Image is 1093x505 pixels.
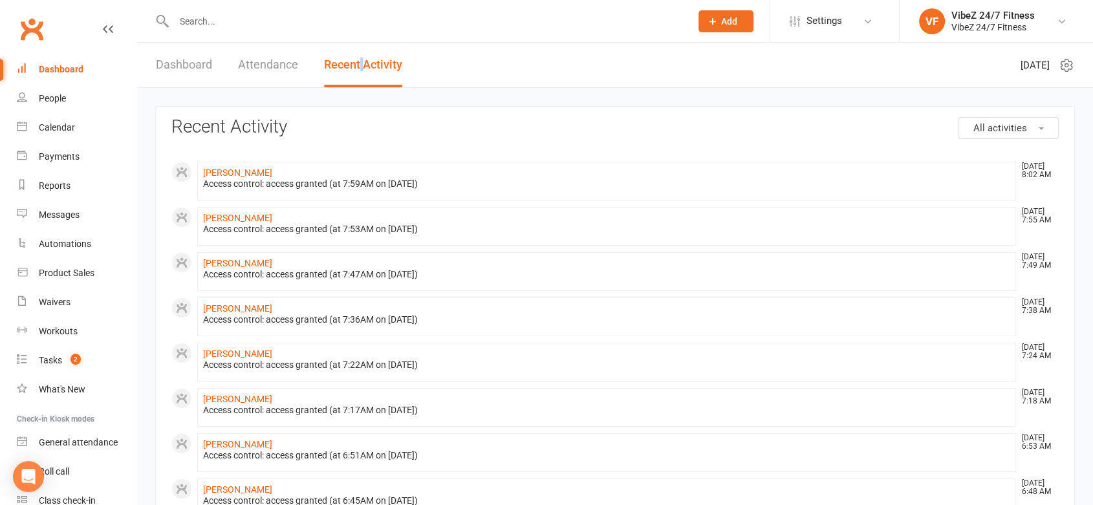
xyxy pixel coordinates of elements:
[17,259,136,288] a: Product Sales
[39,93,66,103] div: People
[1015,208,1058,224] time: [DATE] 7:55 AM
[39,466,69,477] div: Roll call
[203,178,1010,189] div: Access control: access granted (at 7:59AM on [DATE])
[951,21,1035,33] div: VibeZ 24/7 Fitness
[973,122,1027,134] span: All activities
[1015,343,1058,360] time: [DATE] 7:24 AM
[13,461,44,492] div: Open Intercom Messenger
[39,326,78,336] div: Workouts
[17,375,136,404] a: What's New
[39,239,91,249] div: Automations
[951,10,1035,21] div: VibeZ 24/7 Fitness
[39,180,70,191] div: Reports
[39,268,94,278] div: Product Sales
[203,450,1010,461] div: Access control: access granted (at 6:51AM on [DATE])
[203,314,1010,325] div: Access control: access granted (at 7:36AM on [DATE])
[203,213,272,223] a: [PERSON_NAME]
[39,355,62,365] div: Tasks
[919,8,945,34] div: VF
[721,16,737,27] span: Add
[39,122,75,133] div: Calendar
[203,405,1010,416] div: Access control: access granted (at 7:17AM on [DATE])
[17,230,136,259] a: Automations
[1015,479,1058,496] time: [DATE] 6:48 AM
[203,303,272,314] a: [PERSON_NAME]
[171,117,1059,137] h3: Recent Activity
[39,384,85,394] div: What's New
[698,10,753,32] button: Add
[39,437,118,447] div: General attendance
[170,12,682,30] input: Search...
[806,6,842,36] span: Settings
[1021,58,1050,73] span: [DATE]
[17,55,136,84] a: Dashboard
[1015,389,1058,405] time: [DATE] 7:18 AM
[203,258,272,268] a: [PERSON_NAME]
[1015,434,1058,451] time: [DATE] 6:53 AM
[70,354,81,365] span: 2
[17,171,136,200] a: Reports
[17,288,136,317] a: Waivers
[17,200,136,230] a: Messages
[39,64,83,74] div: Dashboard
[16,13,48,45] a: Clubworx
[203,394,272,404] a: [PERSON_NAME]
[203,360,1010,371] div: Access control: access granted (at 7:22AM on [DATE])
[39,210,80,220] div: Messages
[203,439,272,449] a: [PERSON_NAME]
[1015,298,1058,315] time: [DATE] 7:38 AM
[203,269,1010,280] div: Access control: access granted (at 7:47AM on [DATE])
[238,43,298,87] a: Attendance
[17,346,136,375] a: Tasks 2
[39,297,70,307] div: Waivers
[203,349,272,359] a: [PERSON_NAME]
[203,484,272,495] a: [PERSON_NAME]
[17,457,136,486] a: Roll call
[203,224,1010,235] div: Access control: access granted (at 7:53AM on [DATE])
[156,43,212,87] a: Dashboard
[39,151,80,162] div: Payments
[17,113,136,142] a: Calendar
[1015,162,1058,179] time: [DATE] 8:02 AM
[17,84,136,113] a: People
[324,43,402,87] a: Recent Activity
[203,167,272,178] a: [PERSON_NAME]
[958,117,1059,139] button: All activities
[17,428,136,457] a: General attendance kiosk mode
[17,142,136,171] a: Payments
[1015,253,1058,270] time: [DATE] 7:49 AM
[17,317,136,346] a: Workouts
